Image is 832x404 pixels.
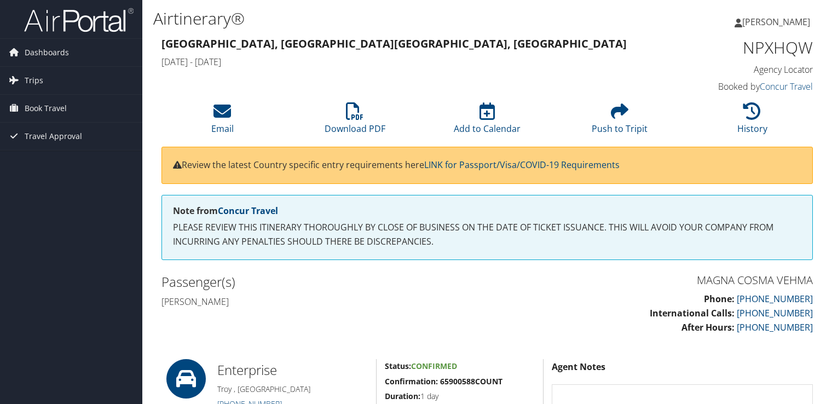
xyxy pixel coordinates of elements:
strong: Agent Notes [552,361,605,373]
h1: Airtinerary® [153,7,598,30]
h4: Agency Locator [662,64,813,76]
h4: [PERSON_NAME] [161,296,479,308]
span: Confirmed [411,361,457,371]
strong: Duration: [385,391,420,401]
h3: MAGNA COSMA VEHMA [495,273,813,288]
a: [PERSON_NAME] [735,5,821,38]
a: Email [211,108,234,135]
span: Trips [25,67,43,94]
a: Download PDF [325,108,385,135]
a: Add to Calendar [454,108,521,135]
span: Dashboards [25,39,69,66]
h4: Booked by [662,80,813,93]
h2: Passenger(s) [161,273,479,291]
a: Concur Travel [218,205,278,217]
a: LINK for Passport/Visa/COVID-19 Requirements [424,159,620,171]
a: [PHONE_NUMBER] [737,293,813,305]
span: Travel Approval [25,123,82,150]
strong: International Calls: [650,307,735,319]
h2: Enterprise [217,361,368,379]
p: PLEASE REVIEW THIS ITINERARY THOROUGHLY BY CLOSE OF BUSINESS ON THE DATE OF TICKET ISSUANCE. THIS... [173,221,801,249]
strong: Note from [173,205,278,217]
a: History [737,108,767,135]
span: [PERSON_NAME] [742,16,810,28]
strong: Status: [385,361,411,371]
a: [PHONE_NUMBER] [737,307,813,319]
span: Book Travel [25,95,67,122]
a: [PHONE_NUMBER] [737,321,813,333]
p: Review the latest Country specific entry requirements here [173,158,801,172]
strong: After Hours: [681,321,735,333]
h5: Troy , [GEOGRAPHIC_DATA] [217,384,368,395]
h5: 1 day [385,391,535,402]
a: Concur Travel [760,80,813,93]
img: airportal-logo.png [24,7,134,33]
strong: Confirmation: 65900588COUNT [385,376,502,386]
h1: NPXHQW [662,36,813,59]
h4: [DATE] - [DATE] [161,56,646,68]
strong: [GEOGRAPHIC_DATA], [GEOGRAPHIC_DATA] [GEOGRAPHIC_DATA], [GEOGRAPHIC_DATA] [161,36,627,51]
strong: Phone: [704,293,735,305]
a: Push to Tripit [592,108,648,135]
